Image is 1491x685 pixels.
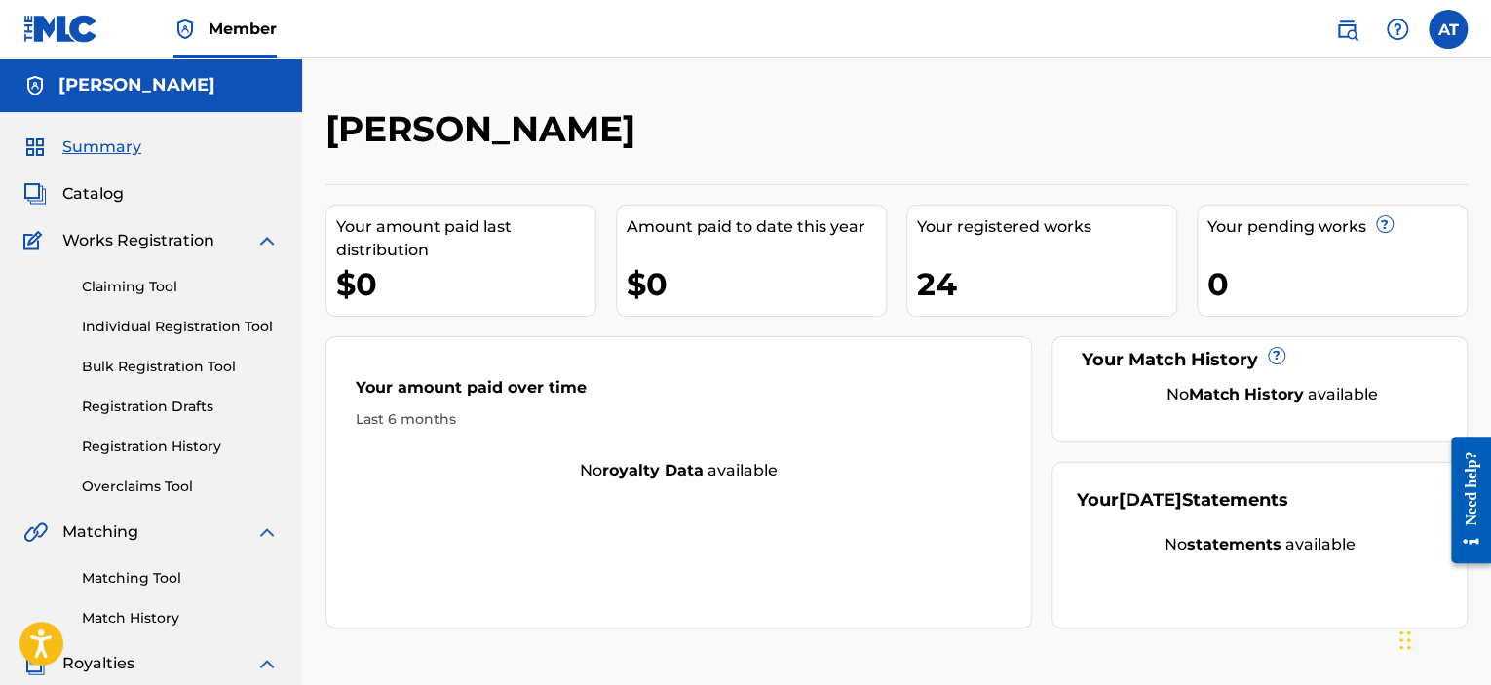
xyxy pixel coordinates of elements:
[336,215,595,262] div: Your amount paid last distribution
[1436,422,1491,579] iframe: Resource Center
[62,652,134,675] span: Royalties
[326,459,1031,482] div: No available
[255,652,279,675] img: expand
[82,397,279,417] a: Registration Drafts
[23,229,49,252] img: Works Registration
[23,135,47,159] img: Summary
[255,229,279,252] img: expand
[62,182,124,206] span: Catalog
[23,182,47,206] img: Catalog
[1378,10,1417,49] div: Help
[58,74,215,96] h5: Anastasios Tolios
[23,652,47,675] img: Royalties
[82,357,279,377] a: Bulk Registration Tool
[1327,10,1366,49] a: Public Search
[1189,385,1304,403] strong: Match History
[1187,535,1281,553] strong: statements
[62,229,214,252] span: Works Registration
[82,277,279,297] a: Claiming Tool
[255,520,279,544] img: expand
[1377,216,1393,232] span: ?
[1119,489,1182,511] span: [DATE]
[1394,591,1491,685] div: Widget συνομιλίας
[1101,383,1442,406] div: No available
[1429,10,1468,49] div: User Menu
[62,520,138,544] span: Matching
[23,135,141,159] a: SummarySummary
[627,215,886,239] div: Amount paid to date this year
[1335,18,1358,41] img: search
[1269,348,1284,363] span: ?
[82,437,279,457] a: Registration History
[23,520,48,544] img: Matching
[82,476,279,497] a: Overclaims Tool
[356,376,1002,409] div: Your amount paid over time
[23,182,124,206] a: CatalogCatalog
[1399,611,1411,669] div: Μεταφορά
[82,608,279,628] a: Match History
[356,409,1002,430] div: Last 6 months
[82,568,279,589] a: Matching Tool
[1077,533,1442,556] div: No available
[62,135,141,159] span: Summary
[1386,18,1409,41] img: help
[917,262,1176,306] div: 24
[1077,347,1442,373] div: Your Match History
[1207,262,1467,306] div: 0
[23,74,47,97] img: Accounts
[23,15,98,43] img: MLC Logo
[336,262,595,306] div: $0
[325,107,645,151] h2: [PERSON_NAME]
[82,317,279,337] a: Individual Registration Tool
[1394,591,1491,685] iframe: Chat Widget
[209,18,277,40] span: Member
[602,461,704,479] strong: royalty data
[917,215,1176,239] div: Your registered works
[1077,487,1288,514] div: Your Statements
[1207,215,1467,239] div: Your pending works
[627,262,886,306] div: $0
[173,18,197,41] img: Top Rightsholder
